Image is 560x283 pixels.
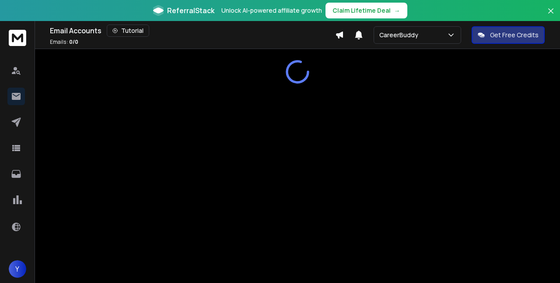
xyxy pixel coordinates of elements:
span: ReferralStack [167,5,214,16]
p: Emails : [50,39,78,46]
button: Tutorial [107,25,149,37]
p: Unlock AI-powered affiliate growth [221,6,322,15]
button: Y [9,260,26,278]
button: Close banner [545,5,556,26]
button: Get Free Credits [472,26,545,44]
p: CareerBuddy [379,31,422,39]
div: Email Accounts [50,25,335,37]
span: 0 / 0 [69,38,78,46]
span: → [394,6,400,15]
button: Claim Lifetime Deal→ [325,3,407,18]
p: Get Free Credits [490,31,539,39]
